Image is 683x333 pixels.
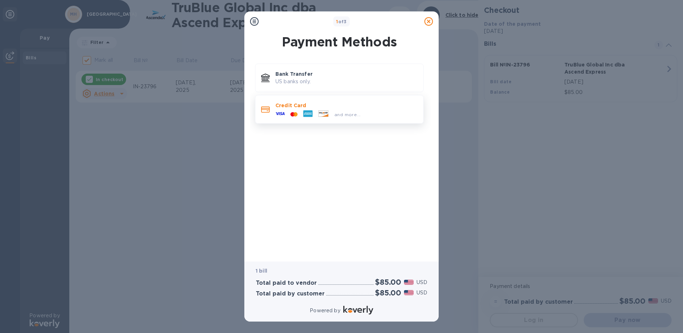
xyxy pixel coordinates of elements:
span: 1 [336,19,338,24]
img: USD [404,290,414,295]
h2: $85.00 [375,288,401,297]
b: of 3 [336,19,347,24]
span: and more... [334,112,360,117]
h3: Total paid by customer [256,290,325,297]
h3: Total paid to vendor [256,280,317,287]
p: USD [417,279,427,286]
img: USD [404,280,414,285]
p: Bank Transfer [275,70,418,78]
img: Logo [343,306,373,314]
p: Powered by [310,307,340,314]
p: USD [417,289,427,297]
h2: $85.00 [375,278,401,287]
p: Credit Card [275,102,418,109]
b: 1 bill [256,268,267,274]
p: US banks only. [275,78,418,85]
h1: Payment Methods [254,34,425,49]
